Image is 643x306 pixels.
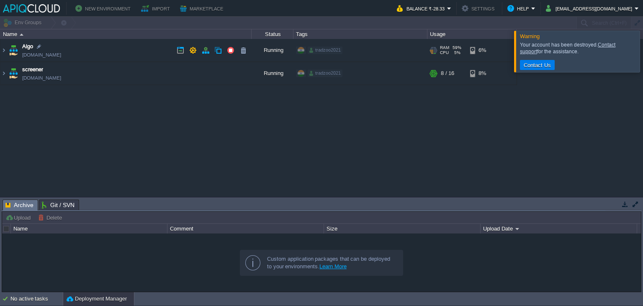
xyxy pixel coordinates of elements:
div: No active tasks [10,292,63,306]
img: AMDAwAAAACH5BAEAAAAALAAAAAABAAEAAAICRAEAOw== [20,34,23,36]
button: Marketplace [180,3,226,13]
span: Warning [520,33,540,39]
a: screener [22,65,43,74]
img: AMDAwAAAACH5BAEAAAAALAAAAAABAAEAAAICRAEAOw== [8,62,19,85]
button: Help [507,3,531,13]
div: Running [252,39,293,62]
span: 59% [453,45,461,50]
img: AMDAwAAAACH5BAEAAAAALAAAAAABAAEAAAICRAEAOw== [8,39,19,62]
button: Delete [38,214,64,221]
img: APIQCloud [3,4,60,13]
button: Balance ₹-28.33 [397,3,447,13]
button: Deployment Manager [67,295,127,303]
a: Learn More [319,263,347,270]
button: Upload [5,214,33,221]
button: [EMAIL_ADDRESS][DOMAIN_NAME] [546,3,635,13]
button: New Environment [75,3,133,13]
button: Import [141,3,172,13]
div: 8 / 16 [441,62,454,85]
div: Custom application packages that can be deployed to your environments. [267,255,396,270]
div: Name [11,224,167,233]
span: Git / SVN [42,200,75,210]
button: Settings [462,3,497,13]
span: 5% [452,50,460,55]
div: Size [324,224,480,233]
div: Usage [428,29,516,39]
div: 8% [470,62,497,85]
div: Status [252,29,293,39]
a: [DOMAIN_NAME] [22,51,61,59]
div: Upload Date [481,224,637,233]
button: Contact Us [521,61,553,69]
div: Comment [168,224,324,233]
div: tradzoo2021 [308,47,342,54]
div: tradzoo2021 [308,70,342,77]
div: Your account has been destroyed. for the assistance. [520,41,638,55]
span: RAM [440,45,449,50]
img: AMDAwAAAACH5BAEAAAAALAAAAAABAAEAAAICRAEAOw== [0,62,7,85]
a: Algo [22,42,33,51]
div: Tags [294,29,427,39]
img: AMDAwAAAACH5BAEAAAAALAAAAAABAAEAAAICRAEAOw== [0,39,7,62]
div: Running [252,62,293,85]
div: Name [1,29,251,39]
span: Archive [5,200,33,210]
div: 6% [470,39,497,62]
a: [DOMAIN_NAME] [22,74,61,82]
span: CPU [440,50,449,55]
